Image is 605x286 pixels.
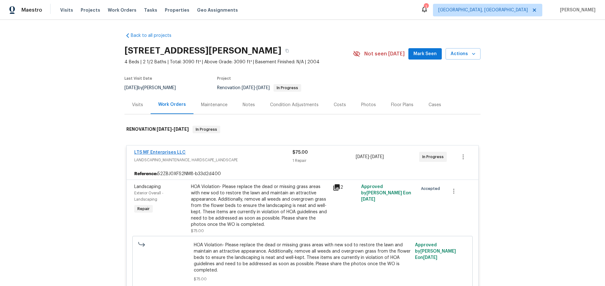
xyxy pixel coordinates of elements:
[438,7,528,13] span: [GEOGRAPHIC_DATA], [GEOGRAPHIC_DATA]
[408,48,442,60] button: Mark Seen
[158,101,186,108] div: Work Orders
[413,50,437,58] span: Mark Seen
[217,77,231,80] span: Project
[361,197,375,202] span: [DATE]
[194,242,412,273] span: HOA Violation- Please replace the dead or missing grass areas with new sod to restore the lawn an...
[126,126,189,133] h6: RENOVATION
[446,48,481,60] button: Actions
[124,59,353,65] span: 4 Beds | 2 1/2 Baths | Total: 3090 ft² | Above Grade: 3090 ft² | Basement Finished: N/A | 2004
[134,150,186,155] a: LTS MF Enterprises LLC
[356,154,384,160] span: -
[124,32,185,39] a: Back to all projects
[127,168,478,180] div: 52ZBJ0XFS2NM8-b33d2d400
[424,4,428,10] div: 1
[191,184,329,228] div: HOA Violation- Please replace the dead or missing grass areas with new sod to restore the lawn an...
[134,191,164,201] span: Exterior Overall - Landscaping
[193,126,220,133] span: In Progress
[364,51,405,57] span: Not seen [DATE]
[60,7,73,13] span: Visits
[333,184,357,191] div: 2
[361,185,411,202] span: Approved by [PERSON_NAME] E on
[134,171,158,177] b: Reference:
[422,154,446,160] span: In Progress
[371,155,384,159] span: [DATE]
[429,102,441,108] div: Cases
[274,86,301,90] span: In Progress
[292,150,308,155] span: $75.00
[421,186,442,192] span: Accepted
[557,7,596,13] span: [PERSON_NAME]
[157,127,172,131] span: [DATE]
[451,50,475,58] span: Actions
[201,102,228,108] div: Maintenance
[124,119,481,140] div: RENOVATION [DATE]-[DATE]In Progress
[124,84,183,92] div: by [PERSON_NAME]
[157,127,189,131] span: -
[124,48,281,54] h2: [STREET_ADDRESS][PERSON_NAME]
[134,185,161,189] span: Landscaping
[292,157,356,164] div: 1 Repair
[243,102,255,108] div: Notes
[423,255,437,260] span: [DATE]
[21,7,42,13] span: Maestro
[165,7,189,13] span: Properties
[124,86,138,90] span: [DATE]
[415,243,456,260] span: Approved by [PERSON_NAME] E on
[135,206,152,212] span: Repair
[256,86,270,90] span: [DATE]
[281,45,293,56] button: Copy Address
[217,86,301,90] span: Renovation
[81,7,100,13] span: Projects
[191,229,204,233] span: $75.00
[134,157,292,163] span: LANDSCAPING_MAINTENANCE, HARDSCAPE_LANDSCAPE
[356,155,369,159] span: [DATE]
[174,127,189,131] span: [DATE]
[242,86,255,90] span: [DATE]
[197,7,238,13] span: Geo Assignments
[270,102,319,108] div: Condition Adjustments
[242,86,270,90] span: -
[194,276,412,282] span: $75.00
[391,102,413,108] div: Floor Plans
[132,102,143,108] div: Visits
[334,102,346,108] div: Costs
[124,77,152,80] span: Last Visit Date
[361,102,376,108] div: Photos
[144,8,157,12] span: Tasks
[108,7,136,13] span: Work Orders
